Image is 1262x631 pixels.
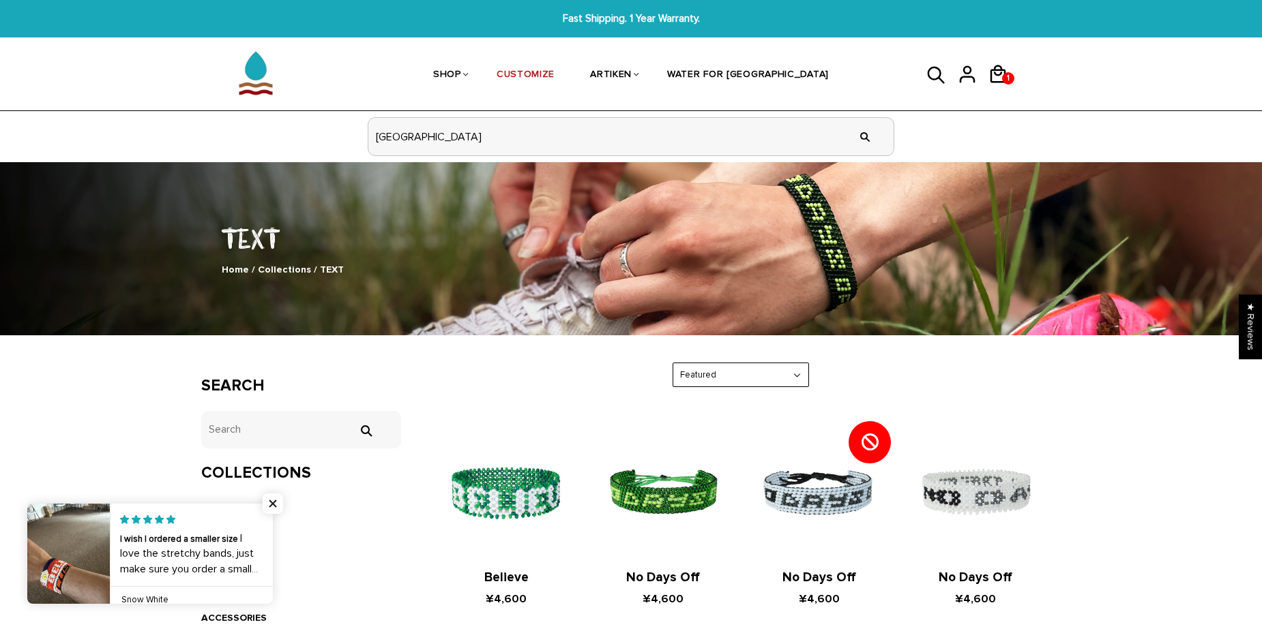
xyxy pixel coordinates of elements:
[1239,294,1262,359] div: Click to open Judge.me floating reviews tab
[252,264,255,275] span: /
[667,40,829,112] a: WATER FOR [GEOGRAPHIC_DATA]
[782,570,856,585] a: No Days Off
[368,118,894,155] input: header search
[955,592,996,606] span: ¥4,600
[626,570,700,585] a: No Days Off
[387,11,875,27] span: Fast Shipping. 1 Year Warranty.
[352,425,379,437] input: Search
[201,411,401,448] input: Search
[484,570,529,585] a: Believe
[988,89,1018,91] a: 1
[939,570,1012,585] a: No Days Off
[201,219,1061,256] h1: TEXT
[1003,69,1013,88] span: 1
[201,463,401,483] h3: Collections
[201,612,267,624] a: ACCESSORIES
[222,264,249,275] a: Home
[799,592,840,606] span: ¥4,600
[314,264,317,275] span: /
[258,264,311,275] a: Collections
[201,376,401,396] h3: Search
[320,264,344,275] span: TEXT
[433,40,461,112] a: SHOP
[486,592,527,606] span: ¥4,600
[851,111,879,162] input: Search
[643,592,684,606] span: ¥4,600
[590,40,632,112] a: ARTIKEN
[263,493,283,514] span: Close popup widget
[497,40,555,112] a: CUSTOMIZE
